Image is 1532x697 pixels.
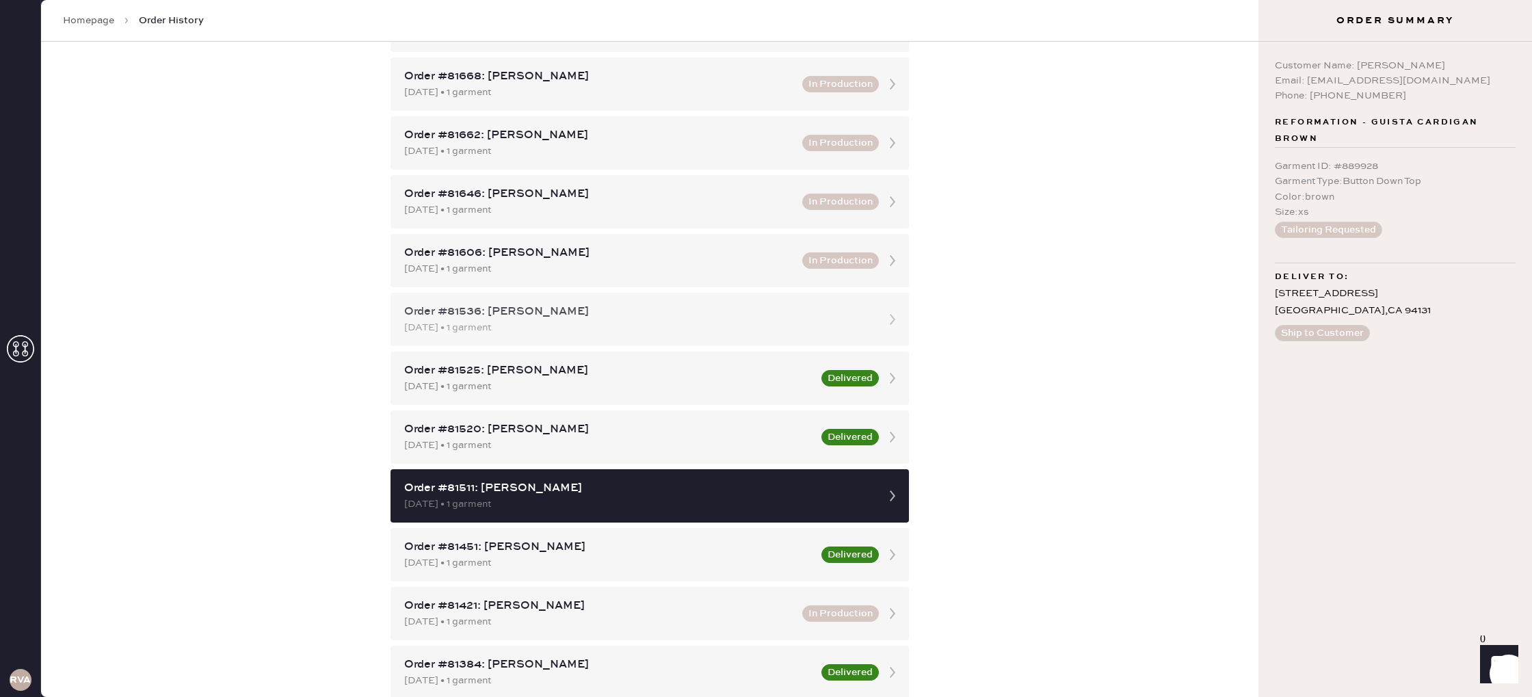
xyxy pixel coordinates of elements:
[404,202,794,218] div: [DATE] • 1 garment
[404,320,871,335] div: [DATE] • 1 garment
[404,598,794,614] div: Order #81421: [PERSON_NAME]
[1275,269,1349,285] span: Deliver to:
[1275,58,1516,73] div: Customer Name: [PERSON_NAME]
[404,245,794,261] div: Order #81606: [PERSON_NAME]
[404,186,794,202] div: Order #81646: [PERSON_NAME]
[404,68,794,85] div: Order #81668: [PERSON_NAME]
[404,421,813,438] div: Order #81520: [PERSON_NAME]
[139,14,204,27] span: Order History
[1275,325,1370,341] button: Ship to Customer
[1275,174,1516,189] div: Garment Type : Button Down Top
[404,614,794,629] div: [DATE] • 1 garment
[821,547,879,563] button: Delivered
[404,363,813,379] div: Order #81525: [PERSON_NAME]
[404,85,794,100] div: [DATE] • 1 garment
[1275,159,1516,174] div: Garment ID : # 889928
[1275,205,1516,220] div: Size : xs
[802,252,879,269] button: In Production
[1275,88,1516,103] div: Phone: [PHONE_NUMBER]
[821,664,879,681] button: Delivered
[404,261,794,276] div: [DATE] • 1 garment
[404,657,813,673] div: Order #81384: [PERSON_NAME]
[1275,114,1516,147] span: Reformation - Guista Cardigan brown
[404,555,813,570] div: [DATE] • 1 garment
[404,673,813,688] div: [DATE] • 1 garment
[1258,14,1532,27] h3: Order Summary
[404,480,871,497] div: Order #81511: [PERSON_NAME]
[404,379,813,394] div: [DATE] • 1 garment
[1467,635,1526,694] iframe: Front Chat
[1275,73,1516,88] div: Email: [EMAIL_ADDRESS][DOMAIN_NAME]
[1275,285,1516,319] div: [STREET_ADDRESS] [GEOGRAPHIC_DATA] , CA 94131
[802,135,879,151] button: In Production
[404,127,794,144] div: Order #81662: [PERSON_NAME]
[821,429,879,445] button: Delivered
[10,675,31,685] h3: RVA
[404,438,813,453] div: [DATE] • 1 garment
[1275,189,1516,205] div: Color : brown
[802,76,879,92] button: In Production
[404,304,871,320] div: Order #81536: [PERSON_NAME]
[404,497,871,512] div: [DATE] • 1 garment
[802,605,879,622] button: In Production
[404,539,813,555] div: Order #81451: [PERSON_NAME]
[802,194,879,210] button: In Production
[821,370,879,386] button: Delivered
[404,144,794,159] div: [DATE] • 1 garment
[63,14,114,27] a: Homepage
[1275,222,1382,238] button: Tailoring Requested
